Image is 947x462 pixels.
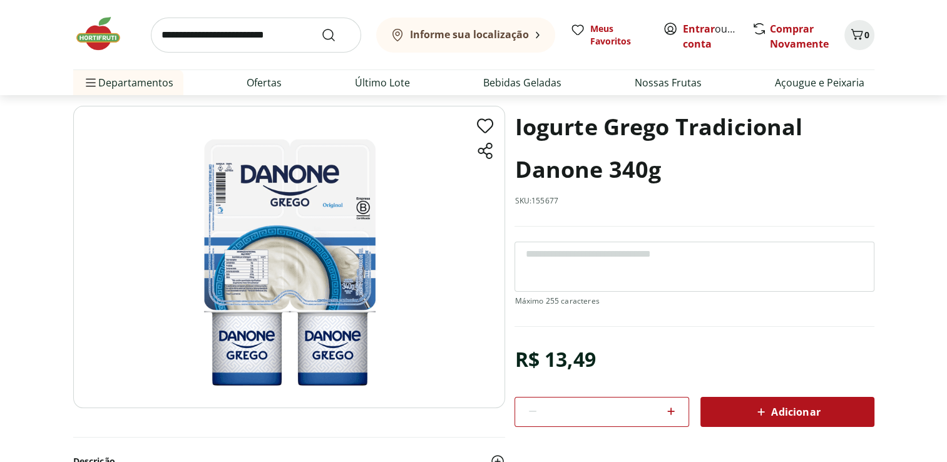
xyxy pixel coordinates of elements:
span: 0 [864,29,869,41]
button: Submit Search [321,28,351,43]
input: search [151,18,361,53]
span: Departamentos [83,68,173,98]
a: Criar conta [683,22,752,51]
img: Iogurte Grego Tradicional Danone 340g [73,106,505,408]
a: Entrar [683,22,715,36]
button: Menu [83,68,98,98]
a: Ofertas [247,75,282,90]
a: Comprar Novamente [770,22,829,51]
a: Açougue e Peixaria [775,75,864,90]
h1: Iogurte Grego Tradicional Danone 340g [514,106,874,191]
b: Informe sua localização [410,28,529,41]
div: R$ 13,49 [514,342,595,377]
span: Adicionar [754,404,820,419]
span: ou [683,21,739,51]
button: Adicionar [700,397,874,427]
p: SKU: 155677 [514,196,558,206]
img: Hortifruti [73,15,136,53]
a: Último Lote [355,75,410,90]
a: Nossas Frutas [635,75,702,90]
a: Bebidas Geladas [483,75,561,90]
span: Meus Favoritos [590,23,648,48]
a: Meus Favoritos [570,23,648,48]
button: Informe sua localização [376,18,555,53]
button: Carrinho [844,20,874,50]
